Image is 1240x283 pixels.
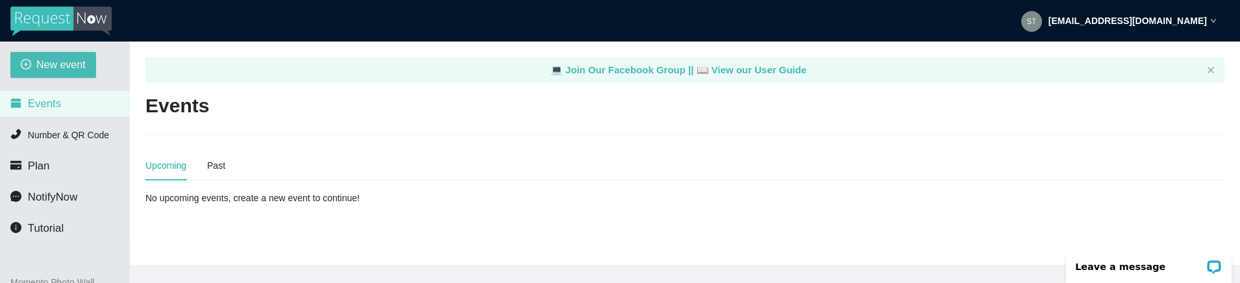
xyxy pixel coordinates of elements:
span: close [1207,66,1215,74]
span: New event [36,56,86,73]
iframe: LiveChat chat widget [1058,242,1240,283]
span: info-circle [10,222,21,233]
span: Tutorial [28,222,64,234]
span: message [10,191,21,202]
span: credit-card [10,160,21,171]
span: plus-circle [21,59,31,71]
div: Upcoming [145,158,186,173]
span: Events [28,97,61,110]
button: close [1207,66,1215,75]
a: laptop Join Our Facebook Group || [551,64,697,75]
strong: [EMAIL_ADDRESS][DOMAIN_NAME] [1048,16,1207,26]
img: b1395e43ffa4686a0866203c46a16446 [1021,11,1042,32]
h2: Events [145,93,209,119]
div: No upcoming events, create a new event to continue! [145,191,498,205]
img: RequestNow [10,6,112,36]
span: Plan [28,160,50,172]
div: Past [207,158,225,173]
a: laptop View our User Guide [697,64,807,75]
span: laptop [697,64,709,75]
span: down [1210,18,1217,24]
button: plus-circleNew event [10,52,96,78]
span: Number & QR Code [28,130,109,140]
span: NotifyNow [28,191,77,203]
span: laptop [551,64,563,75]
span: calendar [10,97,21,108]
span: phone [10,129,21,140]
